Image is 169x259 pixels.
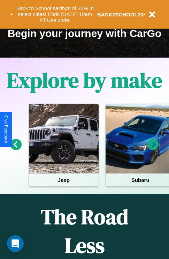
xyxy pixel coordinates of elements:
div: Give Feedback [3,115,8,143]
div: Open Intercom Messenger [7,235,24,252]
button: Back to School savings of 20% in select cities! Ends [DATE] 10am PT.Use code: [13,3,97,25]
b: BACK2SCHOOL20 [97,12,144,17]
h4: Jeep [29,173,99,186]
h1: Explore by make [7,66,162,95]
